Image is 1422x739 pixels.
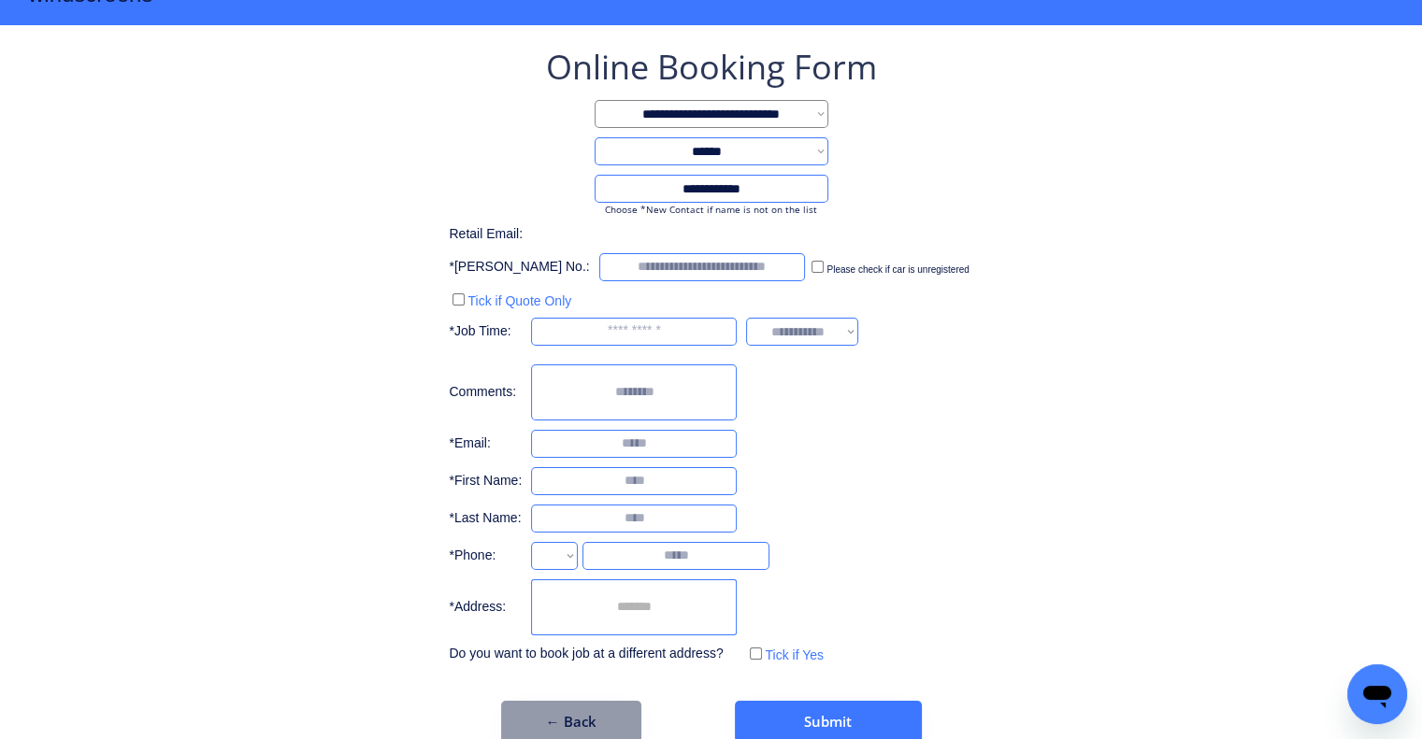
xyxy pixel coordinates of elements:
div: *Last Name: [449,509,522,528]
iframe: Button to launch messaging window [1347,664,1407,724]
div: *[PERSON_NAME] No.: [449,258,589,277]
div: Choose *New Contact if name is not on the list [595,203,828,216]
div: Comments: [449,383,522,402]
label: Tick if Yes [765,647,824,662]
div: Online Booking Form [546,44,877,91]
div: *Email: [449,434,522,453]
label: Tick if Quote Only [467,293,571,308]
div: *Job Time: [449,322,522,341]
div: Retail Email: [449,225,542,244]
div: *Phone: [449,547,522,565]
div: Do you want to book job at a different address? [449,645,737,663]
div: *Address: [449,598,522,617]
label: Please check if car is unregistered [826,264,969,275]
div: *First Name: [449,472,522,490]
